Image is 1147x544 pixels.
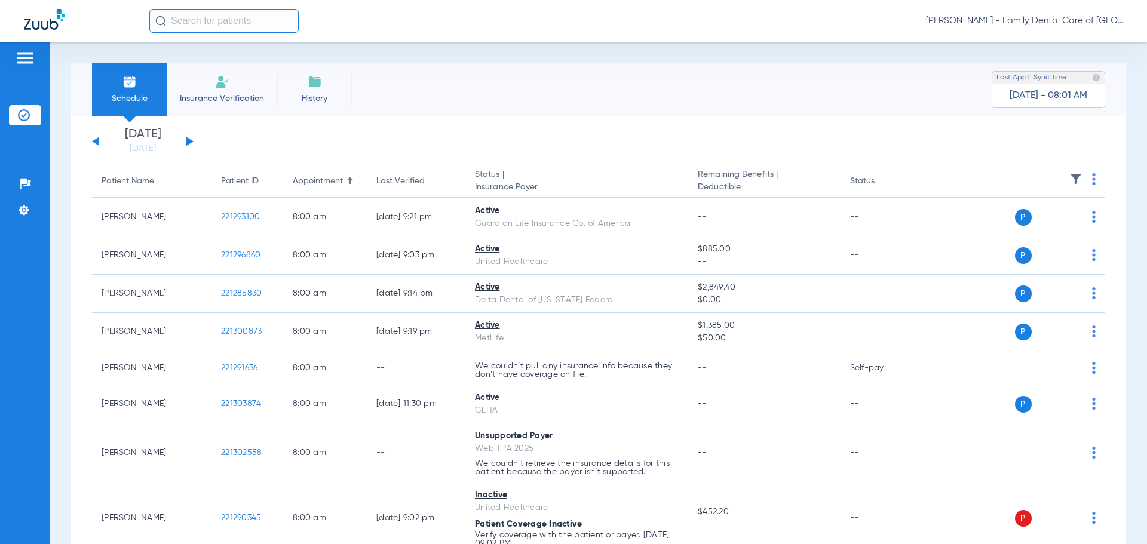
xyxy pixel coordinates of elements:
[841,385,921,423] td: --
[376,175,456,188] div: Last Verified
[101,93,158,105] span: Schedule
[16,51,35,65] img: hamburger-icon
[698,506,830,518] span: $452.20
[367,385,465,423] td: [DATE] 11:30 PM
[215,75,229,89] img: Manual Insurance Verification
[286,93,343,105] span: History
[698,213,707,221] span: --
[475,520,582,528] span: Patient Coverage Inactive
[475,205,679,217] div: Active
[1092,73,1100,82] img: last sync help info
[283,351,367,385] td: 8:00 AM
[475,489,679,502] div: Inactive
[698,256,830,268] span: --
[92,236,211,275] td: [PERSON_NAME]
[1070,173,1082,185] img: filter.svg
[376,175,425,188] div: Last Verified
[221,514,261,522] span: 221290345
[698,332,830,345] span: $50.00
[1092,287,1096,299] img: group-dot-blue.svg
[475,256,679,268] div: United Healthcare
[122,75,137,89] img: Schedule
[1015,396,1032,413] span: P
[1092,398,1096,410] img: group-dot-blue.svg
[1015,285,1032,302] span: P
[475,319,679,332] div: Active
[221,251,260,259] span: 221296860
[841,351,921,385] td: Self-pay
[367,313,465,351] td: [DATE] 9:19 PM
[102,175,154,188] div: Patient Name
[1092,211,1096,223] img: group-dot-blue.svg
[1092,362,1096,374] img: group-dot-blue.svg
[367,198,465,236] td: [DATE] 9:21 PM
[155,16,166,26] img: Search Icon
[475,404,679,417] div: GEHA
[92,423,211,482] td: [PERSON_NAME]
[475,332,679,345] div: MetLife
[367,236,465,275] td: [DATE] 9:03 PM
[698,399,707,408] span: --
[1015,209,1032,226] span: P
[1092,512,1096,524] img: group-dot-blue.svg
[1015,324,1032,340] span: P
[698,281,830,294] span: $2,849.40
[92,385,211,423] td: [PERSON_NAME]
[283,275,367,313] td: 8:00 AM
[283,198,367,236] td: 8:00 AM
[465,165,688,198] th: Status |
[107,128,179,155] li: [DATE]
[283,236,367,275] td: 8:00 AM
[1092,249,1096,261] img: group-dot-blue.svg
[293,175,357,188] div: Appointment
[92,313,211,351] td: [PERSON_NAME]
[221,175,259,188] div: Patient ID
[308,75,322,89] img: History
[92,351,211,385] td: [PERSON_NAME]
[475,281,679,294] div: Active
[367,275,465,313] td: [DATE] 9:14 PM
[475,294,679,306] div: Delta Dental of [US_STATE] Federal
[698,243,830,256] span: $885.00
[92,275,211,313] td: [PERSON_NAME]
[92,198,211,236] td: [PERSON_NAME]
[996,72,1068,84] span: Last Appt. Sync Time:
[176,93,268,105] span: Insurance Verification
[221,364,257,372] span: 221291636
[926,15,1123,27] span: [PERSON_NAME] - Family Dental Care of [GEOGRAPHIC_DATA]
[1092,447,1096,459] img: group-dot-blue.svg
[293,175,343,188] div: Appointment
[841,275,921,313] td: --
[1092,173,1096,185] img: group-dot-blue.svg
[688,165,840,198] th: Remaining Benefits |
[283,385,367,423] td: 8:00 AM
[149,9,299,33] input: Search for patients
[698,294,830,306] span: $0.00
[221,399,261,408] span: 221303874
[698,518,830,531] span: --
[102,175,202,188] div: Patient Name
[221,213,260,221] span: 221293100
[367,423,465,482] td: --
[107,143,179,155] a: [DATE]
[1015,510,1032,527] span: P
[221,327,262,336] span: 221300873
[1010,90,1087,102] span: [DATE] - 08:01 AM
[475,392,679,404] div: Active
[1092,325,1096,337] img: group-dot-blue.svg
[1015,247,1032,264] span: P
[475,459,679,476] p: We couldn’t retrieve the insurance details for this patient because the payer isn’t supported.
[841,313,921,351] td: --
[698,364,707,372] span: --
[475,362,679,379] p: We couldn’t pull any insurance info because they don’t have coverage on file.
[841,198,921,236] td: --
[221,289,262,297] span: 221285830
[841,165,921,198] th: Status
[841,423,921,482] td: --
[698,448,707,457] span: --
[283,423,367,482] td: 8:00 AM
[841,236,921,275] td: --
[367,351,465,385] td: --
[475,442,679,455] div: Web TPA 2025
[221,175,274,188] div: Patient ID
